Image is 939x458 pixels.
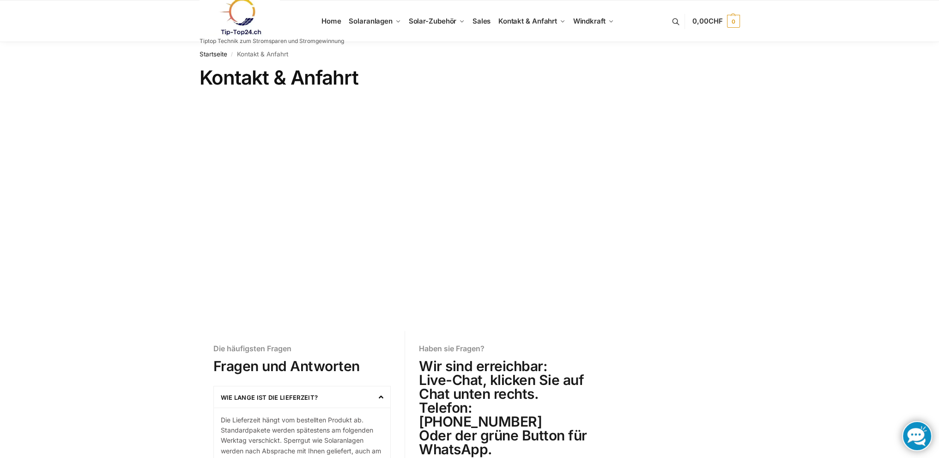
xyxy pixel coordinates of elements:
span: CHF [709,17,723,25]
a: Startseite [200,50,227,58]
a: Windkraft [569,0,618,42]
h6: Haben sie Fragen? [419,345,596,352]
span: / [227,51,237,58]
span: 0,00 [692,17,722,25]
a: Wie lange ist die Lieferzeit? [221,394,318,401]
nav: Breadcrumb [200,42,740,66]
a: 0,00CHF 0 [692,7,739,35]
h2: Wir sind erreichbar: Live-Chat, klicken Sie auf Chat unten rechts. Telefon: [PHONE_NUMBER] Oder d... [419,359,596,456]
span: Kontakt & Anfahrt [498,17,557,25]
a: Solar-Zubehör [405,0,468,42]
a: Kontakt & Anfahrt [494,0,569,42]
span: Solar-Zubehör [409,17,457,25]
span: Sales [473,17,491,25]
div: Wie lange ist die Lieferzeit? [214,386,391,408]
a: Sales [468,0,494,42]
h1: Kontakt & Anfahrt [200,66,740,89]
span: 0 [727,15,740,28]
span: Solaranlagen [349,17,393,25]
span: Windkraft [573,17,606,25]
a: Solaranlagen [345,0,405,42]
h6: Die häufigsten Fragen [213,345,391,352]
h2: Fragen und Antworten [213,359,391,373]
p: Tiptop Technik zum Stromsparen und Stromgewinnung [200,38,344,44]
iframe: 3177 Laupen Bern Krankenhausweg 14 [123,101,816,308]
